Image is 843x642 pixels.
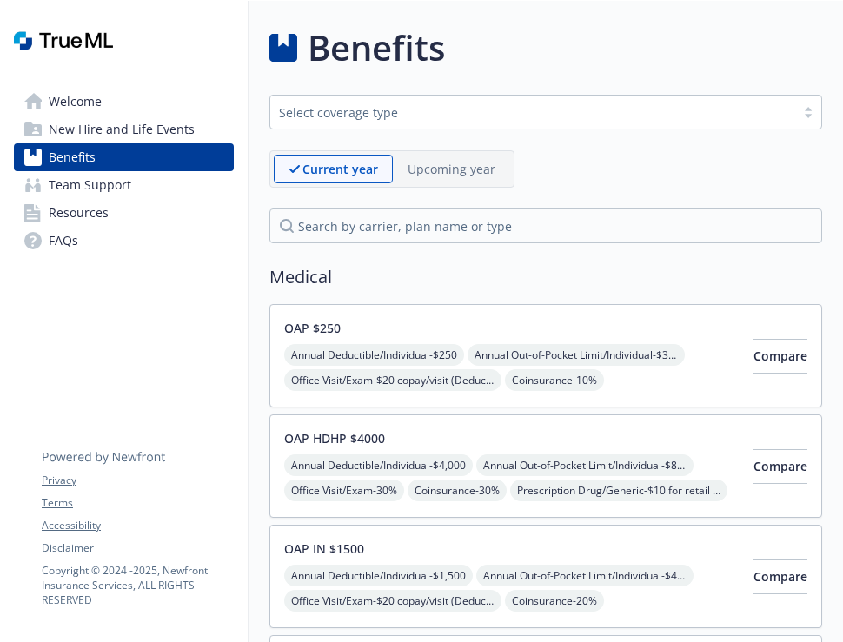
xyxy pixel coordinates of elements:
span: Annual Out-of-Pocket Limit/Individual - $3,000 [468,344,685,366]
a: Terms [42,495,233,511]
button: Compare [753,449,807,484]
span: Coinsurance - 10% [505,369,604,391]
a: Benefits [14,143,234,171]
a: Disclaimer [42,540,233,556]
a: Accessibility [42,518,233,533]
span: Annual Deductible/Individual - $4,000 [284,454,473,476]
a: New Hire and Life Events [14,116,234,143]
a: Privacy [42,473,233,488]
span: Team Support [49,171,131,199]
span: Coinsurance - 30% [408,480,507,501]
input: search by carrier, plan name or type [269,208,822,243]
span: Coinsurance - 20% [505,590,604,612]
a: Team Support [14,171,234,199]
a: Welcome [14,88,234,116]
p: Upcoming year [408,160,495,178]
span: Office Visit/Exam - $20 copay/visit (Deductible does not apply) [284,590,501,612]
button: Compare [753,339,807,374]
span: Annual Out-of-Pocket Limit/Individual - $8,000 [476,454,694,476]
span: New Hire and Life Events [49,116,195,143]
a: FAQs [14,227,234,255]
div: Select coverage type [279,103,787,122]
button: OAP HDHP $4000 [284,429,385,447]
span: Welcome [49,88,102,116]
span: Office Visit/Exam - $20 copay/visit (Deductible does not apply) [284,369,501,391]
button: OAP IN $1500 [284,539,364,558]
span: FAQs [49,227,78,255]
span: Annual Deductible/Individual - $250 [284,344,464,366]
a: Resources [14,199,234,227]
span: Annual Deductible/Individual - $1,500 [284,565,473,586]
span: Prescription Drug/Generic - $10 for retail 30 days; $25 for retail 90 days [510,480,727,501]
span: Compare [753,347,807,364]
span: Office Visit/Exam - 30% [284,480,404,501]
p: Copyright © 2024 - 2025 , Newfront Insurance Services, ALL RIGHTS RESERVED [42,563,233,607]
span: Resources [49,199,109,227]
span: Annual Out-of-Pocket Limit/Individual - $4,000 [476,565,694,586]
button: OAP $250 [284,319,341,337]
h1: Benefits [308,22,445,74]
button: Compare [753,559,807,594]
p: Current year [302,160,378,178]
h2: Medical [269,264,822,290]
span: Benefits [49,143,96,171]
span: Compare [753,458,807,474]
span: Compare [753,568,807,585]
